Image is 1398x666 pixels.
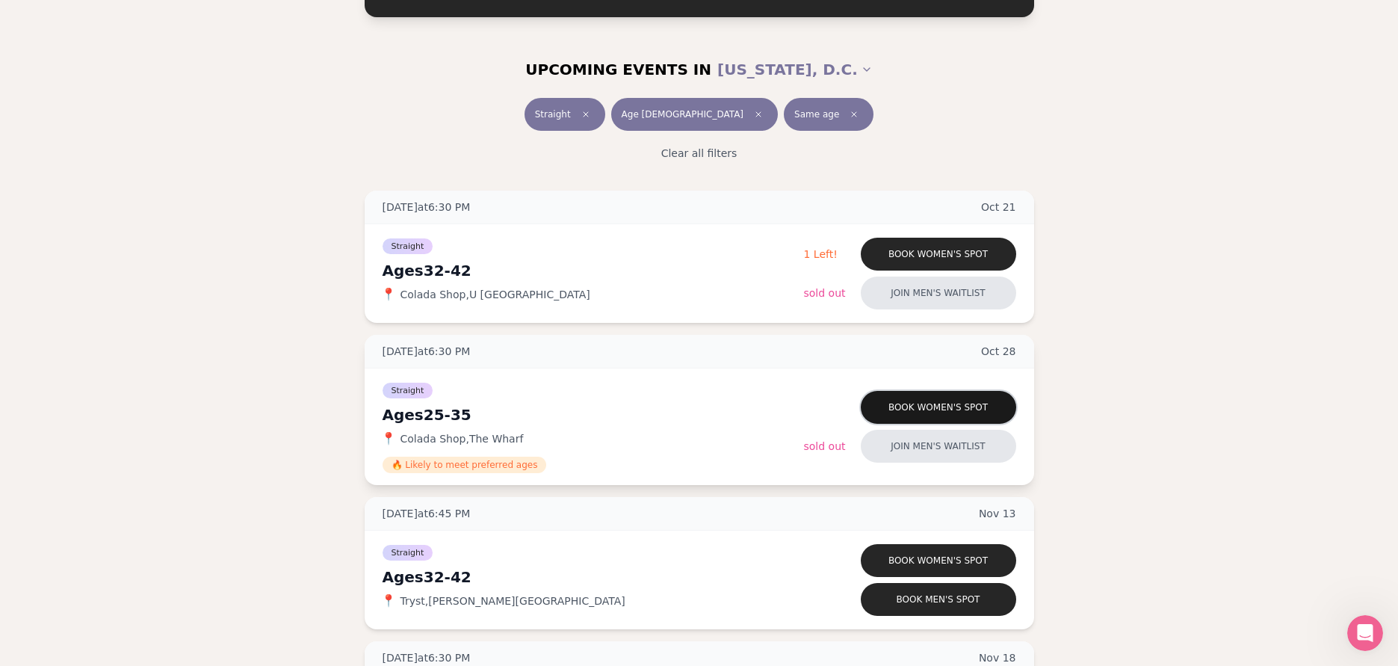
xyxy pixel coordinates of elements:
button: Join men's waitlist [861,430,1016,463]
button: Book women's spot [861,544,1016,577]
span: Nov 13 [979,506,1016,521]
button: [US_STATE], D.C. [717,53,873,86]
span: 🔥 Likely to meet preferred ages [383,457,547,473]
button: Clear all filters [652,137,746,170]
span: Straight [383,383,433,398]
span: 📍 [383,433,395,445]
button: Book men's spot [861,583,1016,616]
button: Same ageClear preference [784,98,873,131]
span: Clear age [749,105,767,123]
button: Age [DEMOGRAPHIC_DATA]Clear age [611,98,778,131]
button: Book women's spot [861,391,1016,424]
span: Sold Out [804,287,846,299]
button: StraightClear event type filter [525,98,605,131]
span: Straight [383,238,433,254]
div: Ages 32-42 [383,567,804,588]
span: [DATE] at 6:30 PM [383,650,471,665]
button: Book women's spot [861,238,1016,271]
span: Straight [383,545,433,561]
span: 1 Left! [804,248,838,260]
span: Sold Out [804,440,846,452]
span: Clear event type filter [577,105,595,123]
div: Ages 32-42 [383,260,804,281]
span: 📍 [383,289,395,300]
span: Straight [535,108,571,120]
span: [DATE] at 6:30 PM [383,200,471,215]
span: [DATE] at 6:30 PM [383,344,471,359]
div: Ages 25-35 [383,404,804,425]
span: Nov 18 [979,650,1016,665]
iframe: Intercom live chat [1347,615,1383,651]
span: Clear preference [845,105,863,123]
span: [DATE] at 6:45 PM [383,506,471,521]
span: 📍 [383,595,395,607]
span: Colada Shop , U [GEOGRAPHIC_DATA] [400,287,590,302]
button: Join men's waitlist [861,277,1016,309]
span: Age [DEMOGRAPHIC_DATA] [622,108,743,120]
span: Colada Shop , The Wharf [400,431,524,446]
span: UPCOMING EVENTS IN [525,59,711,80]
span: Oct 28 [981,344,1016,359]
span: Oct 21 [981,200,1016,215]
span: Tryst , [PERSON_NAME][GEOGRAPHIC_DATA] [400,593,625,608]
span: Same age [794,108,839,120]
